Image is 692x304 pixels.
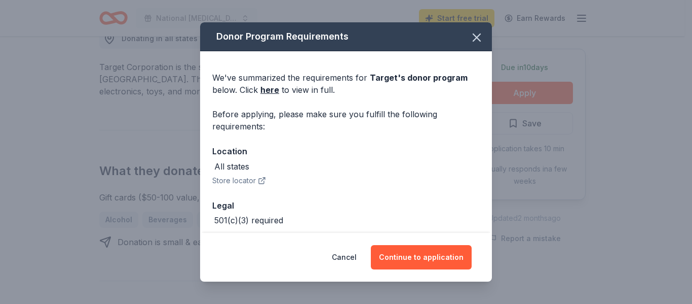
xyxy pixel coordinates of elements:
[212,199,480,212] div: Legal
[212,175,266,187] button: Store locator
[260,84,279,96] a: here
[214,214,283,226] div: 501(c)(3) required
[214,160,249,173] div: All states
[200,22,492,51] div: Donor Program Requirements
[212,72,480,96] div: We've summarized the requirements for below. Click to view in full.
[212,145,480,158] div: Location
[332,245,357,269] button: Cancel
[212,108,480,132] div: Before applying, please make sure you fulfill the following requirements:
[371,245,472,269] button: Continue to application
[370,73,468,83] span: Target 's donor program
